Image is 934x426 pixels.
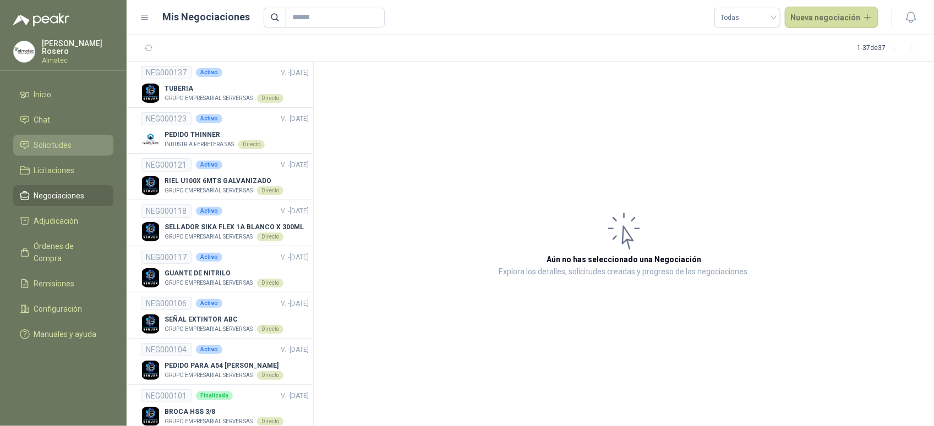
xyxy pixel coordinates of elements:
p: Explora los detalles, solicitudes creadas y progreso de las negociaciones. [499,265,749,279]
a: Solicitudes [13,135,113,156]
p: [PERSON_NAME] Rosero [42,40,113,55]
h1: Mis Negociaciones [163,9,250,25]
span: Configuración [34,303,83,315]
a: NEG000118ActivoV. -[DATE] Company LogoSELLADOR SIKA FLEX 1A BLANCO X 300MLGRUPO EMPRESARIAL SERVE... [141,204,309,241]
div: NEG000123 [141,112,192,125]
p: GRUPO EMPRESARIAL SERVER SAS [165,186,253,195]
span: V. - [DATE] [281,300,309,307]
span: Chat [34,114,51,126]
p: INDUSTRIA FERRETERA SAS [165,140,234,149]
div: Activo [196,299,222,308]
a: NEG000137ActivoV. -[DATE] Company LogoTUBERIAGRUPO EMPRESARIAL SERVER SASDirecto [141,66,309,103]
p: PEDIDO THINNER [165,130,265,140]
p: GRUPO EMPRESARIAL SERVER SAS [165,325,253,334]
a: NEG000121ActivoV. -[DATE] Company LogoRIEL U100X 6MTS GALVANIZADOGRUPO EMPRESARIAL SERVER SASDirecto [141,158,309,195]
h3: Aún no has seleccionado una Negociación [547,253,701,265]
p: Almatec [42,57,113,64]
div: NEG000101 [141,389,192,402]
div: NEG000117 [141,251,192,264]
span: Remisiones [34,278,75,290]
div: Activo [196,68,222,77]
img: Company Logo [14,41,35,62]
a: NEG000101FinalizadaV. -[DATE] Company LogoBROCA HSS 3/8GRUPO EMPRESARIAL SERVER SASDirecto [141,389,309,426]
img: Company Logo [141,268,160,287]
div: Activo [196,345,222,354]
a: Inicio [13,84,113,105]
a: Negociaciones [13,185,113,206]
div: Directo [238,140,265,149]
span: Solicitudes [34,139,72,151]
img: Company Logo [141,222,160,241]
span: Negociaciones [34,190,85,202]
a: Chat [13,109,113,130]
span: Inicio [34,88,52,101]
span: V. - [DATE] [281,69,309,76]
div: NEG000121 [141,158,192,171]
div: Directo [257,186,283,195]
div: Directo [257,417,283,426]
p: SELLADOR SIKA FLEX 1A BLANCO X 300ML [165,222,304,233]
p: GRUPO EMPRESARIAL SERVER SAS [165,279,253,287]
p: GRUPO EMPRESARIAL SERVER SAS [165,233,253,241]
img: Company Logo [141,407,160,426]
span: V. - [DATE] [281,392,309,400]
div: 1 - 37 de 37 [857,40,921,57]
img: Company Logo [141,314,160,334]
span: V. - [DATE] [281,253,309,261]
div: Directo [257,94,283,103]
div: NEG000137 [141,66,192,79]
div: Activo [196,207,222,215]
div: Directo [257,279,283,287]
div: Finalizada [196,391,233,400]
span: Adjudicación [34,215,79,227]
span: V. - [DATE] [281,346,309,353]
a: Licitaciones [13,160,113,181]
p: BROCA HSS 3/8 [165,407,283,417]
span: Órdenes de Compra [34,240,103,264]
a: NEG000117ActivoV. -[DATE] Company LogoGUANTE DE NITRILOGRUPO EMPRESARIAL SERVER SASDirecto [141,251,309,287]
a: NEG000104ActivoV. -[DATE] Company LogoPEDIDO PARA A54 [PERSON_NAME]GRUPO EMPRESARIAL SERVER SASDi... [141,343,309,380]
p: GRUPO EMPRESARIAL SERVER SAS [165,94,253,103]
div: Activo [196,161,222,169]
p: SEÑAL EXTINTOR ABC [165,314,283,325]
a: Remisiones [13,273,113,294]
p: GRUPO EMPRESARIAL SERVER SAS [165,371,253,380]
a: NEG000123ActivoV. -[DATE] Company LogoPEDIDO THINNERINDUSTRIA FERRETERA SASDirecto [141,112,309,149]
p: GRUPO EMPRESARIAL SERVER SAS [165,417,253,426]
span: V. - [DATE] [281,115,309,123]
a: Configuración [13,298,113,319]
a: Adjudicación [13,211,113,231]
a: NEG000106ActivoV. -[DATE] Company LogoSEÑAL EXTINTOR ABCGRUPO EMPRESARIAL SERVER SASDirecto [141,297,309,334]
p: TUBERIA [165,84,283,94]
span: Todas [721,9,774,26]
a: Órdenes de Compra [13,236,113,269]
span: Manuales y ayuda [34,328,97,340]
div: Activo [196,114,222,123]
div: Directo [257,325,283,334]
div: Directo [257,371,283,380]
div: Activo [196,253,222,262]
span: Licitaciones [34,164,75,176]
a: Manuales y ayuda [13,324,113,345]
div: NEG000104 [141,343,192,356]
p: PEDIDO PARA A54 [PERSON_NAME] [165,361,283,371]
img: Logo peakr [13,13,69,26]
span: V. - [DATE] [281,161,309,169]
div: NEG000106 [141,297,192,310]
img: Company Logo [141,84,160,103]
span: V. - [DATE] [281,207,309,215]
div: Directo [257,233,283,241]
img: Company Logo [141,176,160,195]
img: Company Logo [141,130,160,149]
p: RIEL U100X 6MTS GALVANIZADO [165,176,283,186]
div: NEG000118 [141,204,192,218]
button: Nueva negociación [785,7,879,29]
p: GUANTE DE NITRILO [165,268,283,279]
img: Company Logo [141,361,160,380]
